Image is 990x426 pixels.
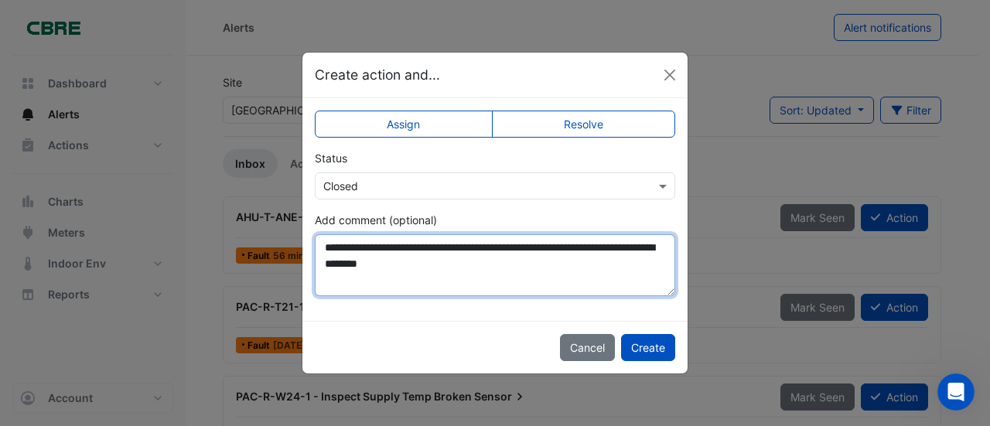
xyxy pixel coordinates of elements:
[937,373,975,411] iframe: Intercom live chat
[315,65,440,85] h5: Create action and...
[315,212,437,228] label: Add comment (optional)
[315,111,493,138] label: Assign
[492,111,676,138] label: Resolve
[658,63,681,87] button: Close
[621,334,675,361] button: Create
[315,150,347,166] label: Status
[560,334,615,361] button: Cancel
